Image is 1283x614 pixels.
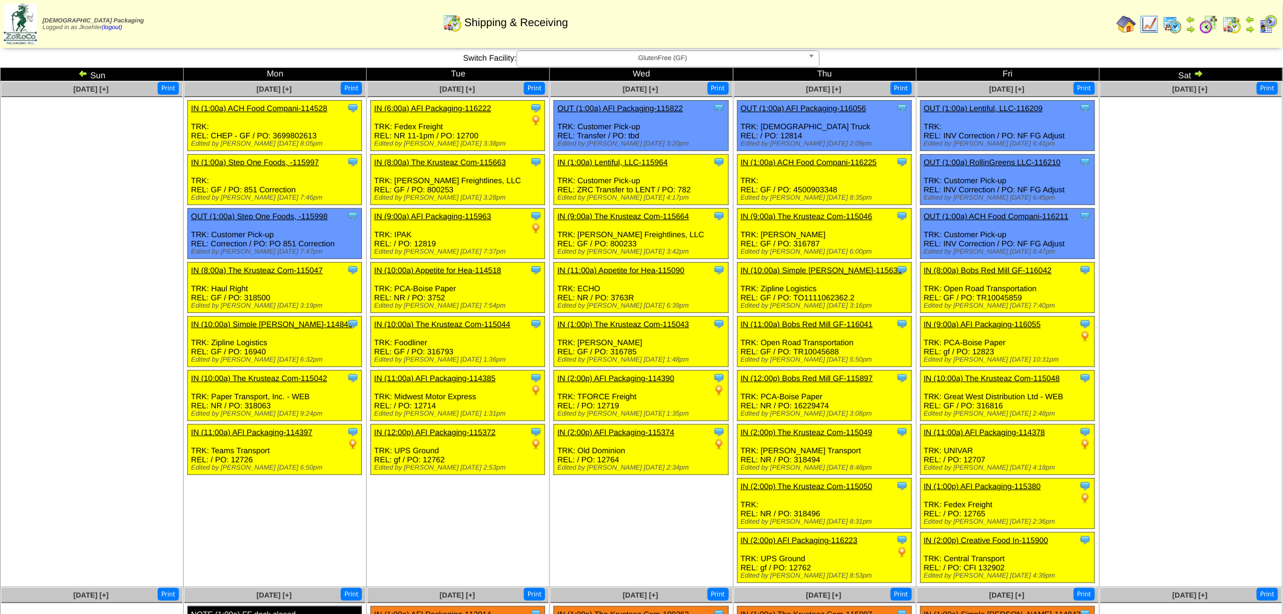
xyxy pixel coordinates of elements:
img: Tooltip [896,480,908,492]
div: TRK: Customer Pick-up REL: Correction / PO: PO 851 Correction [188,209,362,259]
img: Tooltip [1079,156,1091,168]
a: IN (2:00p) The Krusteaz Com-115050 [741,482,873,491]
span: GlutenFree (GF) [522,51,803,66]
a: IN (1:00p) The Krusteaz Com-115043 [557,320,689,329]
div: TRK: REL: INV Correction / PO: NF FG Adjust [920,101,1094,151]
td: Sun [1,68,184,81]
div: TRK: Customer Pick-up REL: INV Correction / PO: NF FG Adjust [920,209,1094,259]
div: Edited by [PERSON_NAME] [DATE] 2:36pm [924,518,1094,525]
a: [DATE] [+] [806,591,842,599]
a: [DATE] [+] [623,85,658,93]
div: Edited by [PERSON_NAME] [DATE] 4:17pm [557,194,728,201]
a: IN (10:00a) The Krusteaz Com-115048 [924,374,1060,383]
div: TRK: [PERSON_NAME] Transport REL: NR / PO: 318494 [737,425,911,475]
td: Mon [184,68,367,81]
div: Edited by [PERSON_NAME] [DATE] 3:42pm [557,248,728,255]
a: IN (9:00a) AFI Packaging-115963 [374,212,491,221]
img: Tooltip [896,102,908,114]
span: [DATE] [+] [73,591,109,599]
a: OUT (1:00a) AFI Packaging-116056 [741,104,866,113]
div: TRK: ECHO REL: NR / PO: 3763R [554,263,728,313]
a: OUT (1:00a) ACH Food Compani-116211 [924,212,1069,221]
a: [DATE] [+] [1173,85,1208,93]
img: Tooltip [896,426,908,438]
span: [DATE] [+] [806,85,842,93]
img: PO [896,546,908,558]
div: Edited by [PERSON_NAME] [DATE] 5:50pm [741,356,911,363]
img: Tooltip [896,156,908,168]
a: IN (1:00a) Lentiful, LLC-115964 [557,158,668,167]
button: Print [524,82,545,95]
img: Tooltip [1079,102,1091,114]
div: TRK: Customer Pick-up REL: ZRC Transfer to LENT / PO: 782 [554,155,728,205]
a: IN (2:00p) AFI Packaging-116223 [741,536,858,545]
button: Print [158,588,179,601]
div: Edited by [PERSON_NAME] [DATE] 6:47pm [924,248,1094,255]
div: Edited by [PERSON_NAME] [DATE] 1:31pm [374,410,544,417]
img: Tooltip [896,264,908,276]
div: TRK: Great West Distribution Ltd - WEB REL: GF / PO: 316816 [920,371,1094,421]
img: PO [713,384,725,396]
div: TRK: Open Road Transportation REL: GF / PO: TR10045688 [737,317,911,367]
div: Edited by [PERSON_NAME] [DATE] 4:39pm [924,572,1094,579]
div: TRK: [PERSON_NAME] REL: GF / PO: 316787 [737,209,911,259]
td: Wed [550,68,733,81]
a: [DATE] [+] [990,85,1025,93]
a: IN (11:00a) Bobs Red Mill GF-116041 [741,320,873,329]
div: Edited by [PERSON_NAME] [DATE] 6:00pm [741,248,911,255]
div: TRK: Open Road Transportation REL: GF / PO: TR10045859 [920,263,1094,313]
div: TRK: [PERSON_NAME] REL: GF / PO: 316785 [554,317,728,367]
button: Print [1257,588,1278,601]
button: Print [524,588,545,601]
img: arrowleft.gif [1245,15,1255,24]
div: TRK: Fedex Freight REL: NR 11-1pm / PO: 12700 [371,101,545,151]
div: TRK: PCA-Boise Paper REL: NR / PO: 3752 [371,263,545,313]
img: Tooltip [347,102,359,114]
div: TRK: [PERSON_NAME] Freightlines, LLC REL: GF / PO: 800253 [371,155,545,205]
div: Edited by [PERSON_NAME] [DATE] 7:47pm [191,248,361,255]
a: (logout) [102,24,122,31]
img: calendarinout.gif [443,13,462,32]
img: Tooltip [713,156,725,168]
a: [DATE] [+] [73,85,109,93]
a: [DATE] [+] [440,591,475,599]
a: IN (9:00a) The Krusteaz Com-115664 [557,212,689,221]
div: Edited by [PERSON_NAME] [DATE] 3:16pm [741,302,911,309]
span: [DATE] [+] [623,591,658,599]
button: Print [891,588,912,601]
div: TRK: Paper Transport, Inc. - WEB REL: NR / PO: 318063 [188,371,362,421]
a: IN (10:00a) Simple [PERSON_NAME]-115631 [741,266,903,275]
button: Print [158,82,179,95]
div: Edited by [PERSON_NAME] [DATE] 8:35pm [741,194,911,201]
span: [DATE] [+] [1173,591,1208,599]
div: TRK: Fedex Freight REL: / PO: 12765 [920,479,1094,529]
img: Tooltip [530,210,542,222]
img: arrowleft.gif [78,69,88,78]
img: calendarinout.gif [1222,15,1242,34]
img: Tooltip [896,210,908,222]
img: PO [530,222,542,234]
img: arrowright.gif [1245,24,1255,34]
div: TRK: Central Transport REL: / PO: CFI 132902 [920,533,1094,583]
div: Edited by [PERSON_NAME] [DATE] 6:41pm [924,140,1094,147]
img: Tooltip [713,426,725,438]
button: Print [1257,82,1278,95]
button: Print [341,588,362,601]
div: Edited by [PERSON_NAME] [DATE] 7:40pm [924,302,1094,309]
button: Print [891,82,912,95]
img: Tooltip [713,102,725,114]
a: IN (10:00a) The Krusteaz Com-115044 [374,320,511,329]
a: OUT (1:00a) RollinGreens LLC-116210 [924,158,1061,167]
div: Edited by [PERSON_NAME] [DATE] 7:46pm [191,194,361,201]
img: Tooltip [347,318,359,330]
span: [DATE] [+] [256,591,292,599]
a: IN (2:00p) Creative Food In-115900 [924,536,1048,545]
a: [DATE] [+] [990,591,1025,599]
div: Edited by [PERSON_NAME] [DATE] 6:39pm [557,302,728,309]
img: Tooltip [1079,372,1091,384]
div: Edited by [PERSON_NAME] [DATE] 9:24pm [191,410,361,417]
a: IN (9:00a) The Krusteaz Com-115046 [741,212,873,221]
